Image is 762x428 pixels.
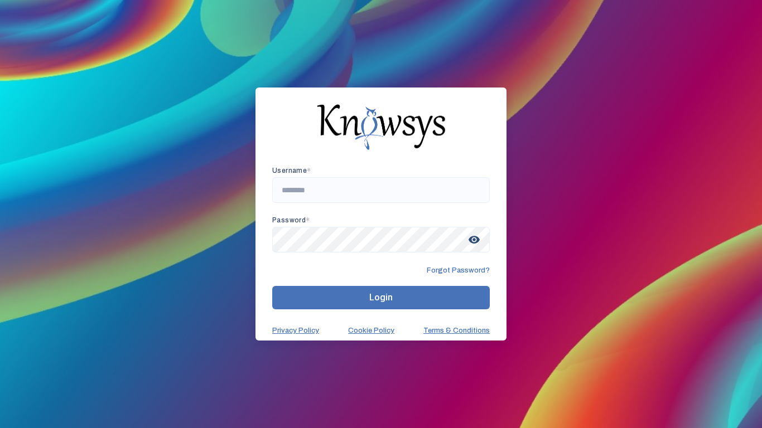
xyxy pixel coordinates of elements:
span: Login [369,292,393,303]
a: Terms & Conditions [423,326,490,335]
span: visibility [464,230,484,250]
app-required-indication: Password [272,216,310,224]
button: Login [272,286,490,309]
app-required-indication: Username [272,167,311,174]
img: knowsys-logo.png [317,104,445,150]
span: Forgot Password? [427,266,490,275]
a: Privacy Policy [272,326,319,335]
a: Cookie Policy [348,326,394,335]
